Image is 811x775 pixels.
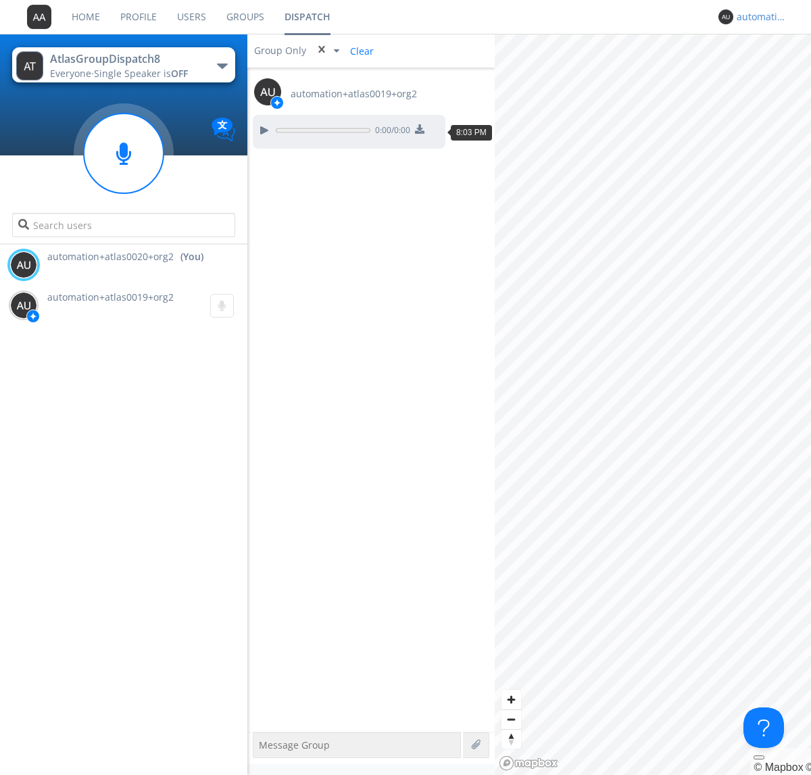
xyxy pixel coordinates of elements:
[50,51,202,67] div: AtlasGroupDispatch8
[291,87,417,101] span: automation+atlas0019+org2
[27,5,51,29] img: 373638.png
[94,67,188,80] span: Single Speaker is
[254,44,308,57] div: Group Only
[456,128,487,137] span: 8:03 PM
[47,250,174,264] span: automation+atlas0020+org2
[10,292,37,319] img: 373638.png
[342,41,379,61] span: Clear
[50,67,202,80] div: Everyone ·
[415,124,424,134] img: download media button
[212,118,235,141] img: Translation enabled
[501,690,521,709] button: Zoom in
[16,51,43,80] img: 373638.png
[718,9,733,24] img: 373638.png
[180,250,203,264] div: (You)
[370,124,410,139] span: 0:00 / 0:00
[334,49,339,53] img: caret-down-sm.svg
[254,78,281,105] img: 373638.png
[501,730,521,749] span: Reset bearing to north
[754,755,764,759] button: Toggle attribution
[501,729,521,749] button: Reset bearing to north
[10,251,37,278] img: 373638.png
[501,709,521,729] button: Zoom out
[12,213,235,237] input: Search users
[737,10,787,24] div: automation+atlas0020+org2
[754,761,803,773] a: Mapbox
[12,47,235,82] button: AtlasGroupDispatch8Everyone·Single Speaker isOFF
[171,67,188,80] span: OFF
[743,707,784,748] iframe: Toggle Customer Support
[47,291,174,303] span: automation+atlas0019+org2
[499,755,558,771] a: Mapbox logo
